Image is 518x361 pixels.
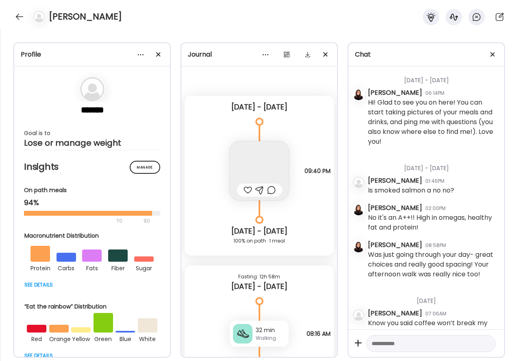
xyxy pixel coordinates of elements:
div: No it's an A++!! High in omegas, healthy fat and protein! [368,213,498,232]
div: [PERSON_NAME] [368,176,422,186]
div: Know you said coffee won’t break my fast, but will alkalize or some almond milk? [368,318,498,348]
div: yellow [71,333,91,344]
div: [DATE] - [DATE] [191,226,327,236]
div: protein [30,262,50,273]
div: Macronutrient Distribution [24,232,160,240]
div: red [27,333,46,344]
div: 32 min [256,326,285,335]
div: 94% [24,198,160,208]
div: 01:46PM [425,177,444,185]
div: Is smoked salmon a no no? [368,186,454,195]
img: bg-avatar-default.svg [353,309,364,321]
div: Journal [188,50,331,59]
div: Was just going through your day- great choices and really good spacing! Your afternoon walk was r... [368,250,498,279]
div: 100% on path · 1 meal [191,236,327,246]
div: [PERSON_NAME] [368,240,422,250]
div: fats [82,262,102,273]
div: [PERSON_NAME] [368,203,422,213]
div: Chat [355,50,498,59]
img: avatars%2FfptQNShTjgNZWdF0DaXs92OC25j2 [353,89,364,100]
div: Goal is to [24,128,160,138]
div: Profile [21,50,163,59]
img: avatars%2FfptQNShTjgNZWdF0DaXs92OC25j2 [353,241,364,252]
h2: Insights [24,161,160,173]
div: Hi! Glad to see you on here! You can start taking pictures of your meals and drinks, and ping me ... [368,98,498,147]
div: Manage [130,161,160,174]
div: [PERSON_NAME] [368,308,422,318]
div: 70 [24,216,141,226]
div: [DATE] [368,287,498,308]
div: On path meals [24,186,160,195]
div: “Eat the rainbow” Distribution [24,302,160,311]
div: [DATE] - [DATE] [368,66,498,88]
img: bg-avatar-default.svg [33,11,45,22]
div: sugar [134,262,154,273]
div: white [138,333,157,344]
div: Fasting: 12h 58m [191,272,327,282]
span: 09:40 PM [305,168,331,174]
div: [DATE] - [DATE] [368,154,498,176]
div: carbs [57,262,76,273]
img: bg-avatar-default.svg [80,77,104,101]
div: [DATE] - [DATE] [191,282,327,291]
div: orange [49,333,69,344]
div: green [94,333,113,344]
h4: [PERSON_NAME] [49,10,122,23]
div: Lose or manage weight [24,138,160,148]
div: Walking [256,335,285,342]
div: [DATE] - [DATE] [191,102,327,112]
div: 06:14PM [425,90,444,97]
div: 07:06AM [425,310,446,317]
div: 02:00PM [425,205,446,212]
span: 08:16 AM [307,330,331,337]
div: 90 [143,216,151,226]
div: fiber [108,262,128,273]
div: [PERSON_NAME] [368,88,422,98]
div: blue [115,333,135,344]
img: bg-avatar-default.svg [353,177,364,188]
div: 08:58PM [425,242,446,249]
img: avatars%2FfptQNShTjgNZWdF0DaXs92OC25j2 [353,204,364,215]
